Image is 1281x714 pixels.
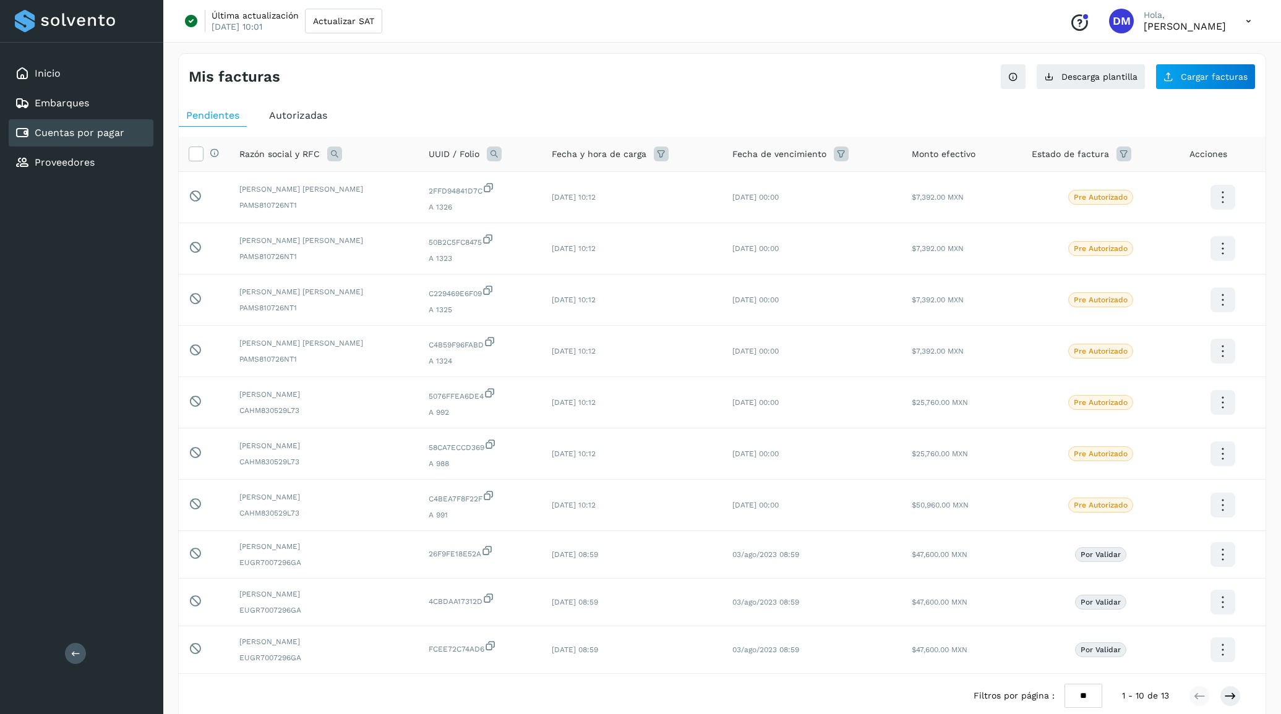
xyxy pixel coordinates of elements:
[1032,148,1109,161] span: Estado de factura
[912,449,968,458] span: $25,760.00 MXN
[239,541,409,552] span: [PERSON_NAME]
[732,645,799,654] span: 03/ago/2023 08:59
[429,148,479,161] span: UUID / Folio
[239,389,409,400] span: [PERSON_NAME]
[552,501,596,509] span: [DATE] 10:12
[429,640,531,655] span: FCEE72C74AD6
[732,398,779,407] span: [DATE] 00:00
[429,458,531,469] span: A 988
[912,398,968,407] span: $25,760.00 MXN
[239,652,409,663] span: EUGR7007296GA
[269,109,327,121] span: Autorizadas
[186,109,239,121] span: Pendientes
[732,347,779,355] span: [DATE] 00:00
[239,491,409,503] span: [PERSON_NAME]
[239,636,409,647] span: [PERSON_NAME]
[9,119,153,147] div: Cuentas por pagar
[552,148,646,161] span: Fecha y hora de carga
[1074,295,1128,304] p: Pre Autorizado
[1144,20,1226,32] p: Diego Muriel Perez
[912,295,964,304] span: $7,392.00 MXN
[429,407,531,418] span: A 992
[429,284,531,299] span: C229469E6F09
[912,193,964,202] span: $7,392.00 MXN
[429,387,531,402] span: 5076FFEA6DE4
[912,148,975,161] span: Monto efectivo
[1061,72,1137,81] span: Descarga plantilla
[9,60,153,87] div: Inicio
[429,233,531,248] span: 50B2C5FC8475
[552,244,596,253] span: [DATE] 10:12
[239,286,409,297] span: [PERSON_NAME] [PERSON_NAME]
[1081,550,1121,559] p: Por validar
[1074,449,1128,458] p: Pre Autorizado
[429,253,531,264] span: A 1323
[239,354,409,365] span: PAMS810726NT1
[429,592,531,607] span: 4CBDAA17312D
[1122,689,1169,702] span: 1 - 10 de 13
[552,550,598,559] span: [DATE] 08:59
[552,449,596,458] span: [DATE] 10:12
[552,347,596,355] span: [DATE] 10:12
[1189,148,1227,161] span: Acciones
[239,235,409,246] span: [PERSON_NAME] [PERSON_NAME]
[552,295,596,304] span: [DATE] 10:12
[35,156,95,168] a: Proveedores
[35,67,61,79] a: Inicio
[239,508,409,519] span: CAHM830529L73
[305,9,382,33] button: Actualizar SAT
[732,550,799,559] span: 03/ago/2023 08:59
[429,490,531,504] span: C4BEA7F8F22F
[732,598,799,606] span: 03/ago/2023 08:59
[239,405,409,416] span: CAHM830529L73
[732,295,779,304] span: [DATE] 00:00
[239,302,409,313] span: PAMS810726NT1
[1144,10,1226,20] p: Hola,
[912,598,967,606] span: $47,600.00 MXN
[912,501,969,509] span: $50,960.00 MXN
[552,398,596,407] span: [DATE] 10:12
[239,338,409,349] span: [PERSON_NAME] [PERSON_NAME]
[1081,598,1121,606] p: Por validar
[239,251,409,262] span: PAMS810726NT1
[552,193,596,202] span: [DATE] 10:12
[1074,398,1128,407] p: Pre Autorizado
[912,645,967,654] span: $47,600.00 MXN
[1081,645,1121,654] p: Por validar
[239,589,409,600] span: [PERSON_NAME]
[189,68,280,86] h4: Mis facturas
[912,347,964,355] span: $7,392.00 MXN
[239,605,409,616] span: EUGR7007296GA
[239,557,409,568] span: EUGR7007296GA
[239,184,409,195] span: [PERSON_NAME] [PERSON_NAME]
[429,355,531,367] span: A 1324
[1074,193,1128,202] p: Pre Autorizado
[35,97,89,109] a: Embarques
[1036,64,1146,90] button: Descarga plantilla
[429,336,531,351] span: C4B59F96FABD
[429,202,531,213] span: A 1326
[1074,501,1128,509] p: Pre Autorizado
[239,200,409,211] span: PAMS810726NT1
[313,17,374,25] span: Actualizar SAT
[732,193,779,202] span: [DATE] 00:00
[429,545,531,559] span: 26F9FE18E52A
[732,244,779,253] span: [DATE] 00:00
[212,10,299,21] p: Última actualización
[239,440,409,451] span: [PERSON_NAME]
[239,456,409,467] span: CAHM830529L73
[239,148,320,161] span: Razón social y RFC
[732,501,779,509] span: [DATE] 00:00
[212,21,262,32] p: [DATE] 10:01
[732,148,826,161] span: Fecha de vencimiento
[429,438,531,453] span: 58CA7ECCD369
[1155,64,1256,90] button: Cargar facturas
[1074,347,1128,355] p: Pre Autorizado
[974,689,1055,702] span: Filtros por página :
[9,90,153,117] div: Embarques
[552,598,598,606] span: [DATE] 08:59
[552,645,598,654] span: [DATE] 08:59
[912,550,967,559] span: $47,600.00 MXN
[1074,244,1128,253] p: Pre Autorizado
